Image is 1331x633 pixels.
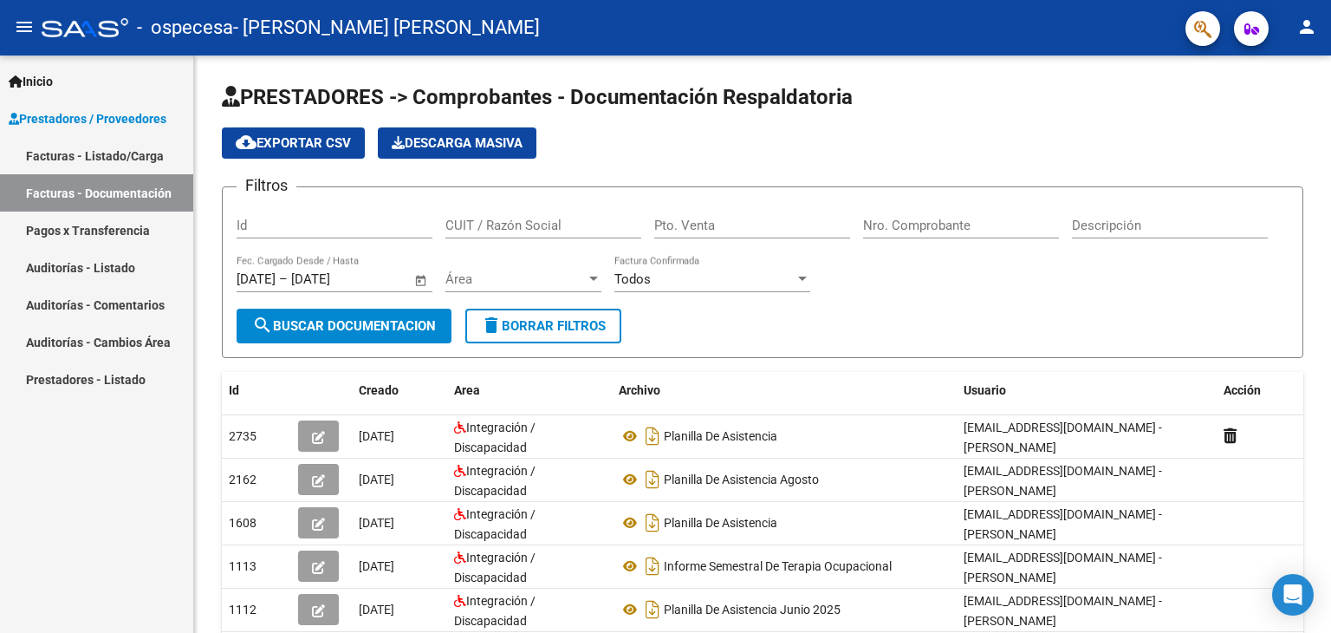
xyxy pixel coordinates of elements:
span: Área [445,271,586,287]
span: Archivo [619,383,660,397]
span: Exportar CSV [236,135,351,151]
span: Prestadores / Proveedores [9,109,166,128]
span: Todos [614,271,651,287]
datatable-header-cell: Usuario [957,372,1217,409]
span: Integración / Discapacidad [454,594,536,628]
datatable-header-cell: Creado [352,372,447,409]
span: 1113 [229,559,256,573]
span: - [PERSON_NAME] [PERSON_NAME] [233,9,540,47]
h3: Filtros [237,173,296,198]
span: [DATE] [359,473,394,486]
span: Acción [1224,383,1261,397]
button: Descarga Masiva [378,127,536,159]
span: Id [229,383,239,397]
app-download-masive: Descarga masiva de comprobantes (adjuntos) [378,127,536,159]
i: Descargar documento [641,552,664,580]
span: Creado [359,383,399,397]
span: Buscar Documentacion [252,318,436,334]
mat-icon: delete [481,315,502,336]
mat-icon: person [1296,16,1317,37]
span: Integración / Discapacidad [454,551,536,584]
span: Planilla De Asistencia Junio 2025 [664,603,841,617]
span: - ospecesa [137,9,233,47]
span: Descarga Masiva [392,135,523,151]
span: [EMAIL_ADDRESS][DOMAIN_NAME] - [PERSON_NAME] [964,421,1162,454]
span: Usuario [964,383,1006,397]
span: 1608 [229,516,256,530]
button: Exportar CSV [222,127,365,159]
mat-icon: menu [14,16,35,37]
span: [DATE] [359,603,394,617]
span: [DATE] [359,559,394,573]
span: Integración / Discapacidad [454,507,536,541]
span: 1112 [229,603,256,617]
i: Descargar documento [641,596,664,623]
span: [DATE] [359,429,394,443]
span: – [279,271,288,287]
span: 2735 [229,429,256,443]
span: Informe Semestral De Terapia Ocupacional [664,559,892,573]
span: Integración / Discapacidad [454,421,536,454]
span: PRESTADORES -> Comprobantes - Documentación Respaldatoria [222,85,853,109]
input: Fecha fin [291,271,375,287]
datatable-header-cell: Area [447,372,612,409]
span: [DATE] [359,516,394,530]
span: Borrar Filtros [481,318,606,334]
button: Borrar Filtros [465,309,621,343]
div: Open Intercom Messenger [1272,574,1314,616]
datatable-header-cell: Id [222,372,291,409]
span: Planilla De Asistencia [664,516,777,530]
datatable-header-cell: Acción [1217,372,1303,409]
i: Descargar documento [641,466,664,493]
button: Buscar Documentacion [237,309,451,343]
span: [EMAIL_ADDRESS][DOMAIN_NAME] - [PERSON_NAME] [964,507,1162,541]
span: Planilla De Asistencia Agosto [664,473,819,486]
span: [EMAIL_ADDRESS][DOMAIN_NAME] - [PERSON_NAME] [964,464,1162,498]
datatable-header-cell: Archivo [612,372,957,409]
button: Open calendar [412,271,432,290]
input: Fecha inicio [237,271,276,287]
span: Area [454,383,480,397]
mat-icon: search [252,315,273,336]
span: 2162 [229,473,256,486]
span: Integración / Discapacidad [454,464,536,498]
span: [EMAIL_ADDRESS][DOMAIN_NAME] - [PERSON_NAME] [964,594,1162,628]
i: Descargar documento [641,422,664,450]
span: Inicio [9,72,53,91]
span: [EMAIL_ADDRESS][DOMAIN_NAME] - [PERSON_NAME] [964,551,1162,584]
mat-icon: cloud_download [236,132,256,153]
i: Descargar documento [641,509,664,537]
span: Planilla De Asistencia [664,429,777,443]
